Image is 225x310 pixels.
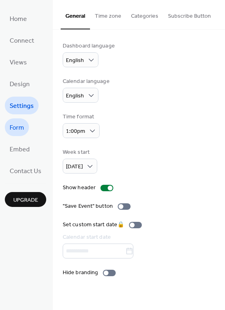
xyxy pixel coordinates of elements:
[5,10,32,27] a: Home
[5,140,35,158] a: Embed
[63,269,98,277] div: Hide branding
[10,56,27,69] span: Views
[63,184,96,192] div: Show header
[63,113,98,121] div: Time format
[10,143,30,156] span: Embed
[10,35,34,48] span: Connect
[5,53,32,71] a: Views
[63,202,113,211] div: "Save Event" button
[10,78,30,91] span: Design
[5,75,35,93] a: Design
[10,165,41,178] span: Contact Us
[5,97,39,114] a: Settings
[10,13,27,26] span: Home
[66,91,84,101] span: English
[5,162,46,180] a: Contact Us
[5,192,46,207] button: Upgrade
[66,161,83,172] span: [DATE]
[66,55,84,66] span: English
[5,31,39,49] a: Connect
[63,77,110,86] div: Calendar language
[63,42,115,50] div: Dashboard language
[10,100,34,113] span: Settings
[66,126,85,137] span: 1:00pm
[13,196,38,205] span: Upgrade
[63,148,96,157] div: Week start
[5,118,29,136] a: Form
[10,122,24,134] span: Form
